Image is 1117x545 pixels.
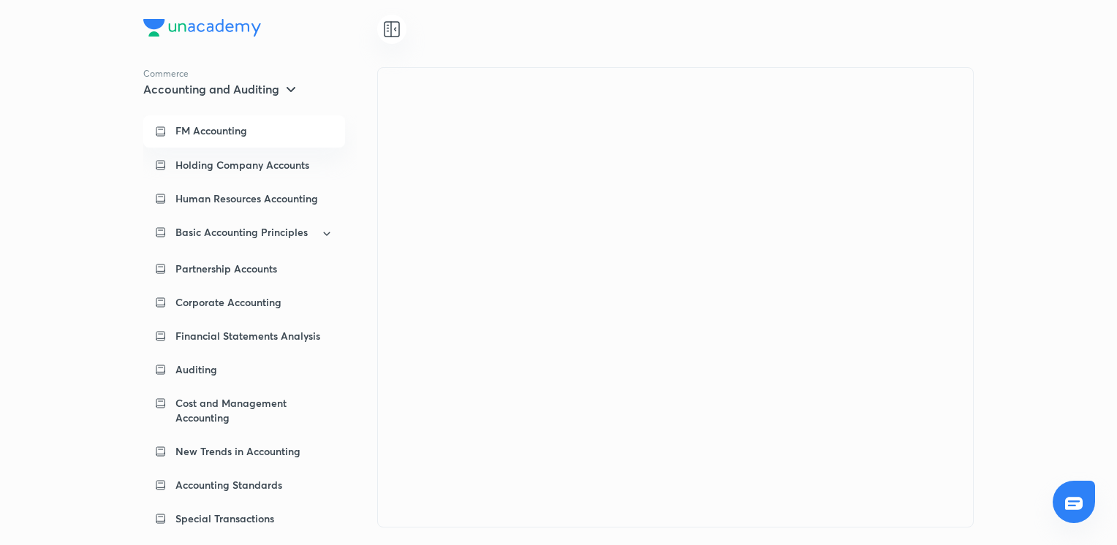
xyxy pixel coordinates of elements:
[175,262,277,276] p: Partnership Accounts
[143,82,279,96] h5: Accounting and Auditing
[175,191,318,206] p: Human Resources Accounting
[175,362,217,377] p: Auditing
[175,158,309,172] p: Holding Company Accounts
[143,67,377,80] p: Commerce
[175,124,247,137] p: FM Accounting
[175,511,274,526] p: Special Transactions
[143,19,261,37] img: Company Logo
[175,225,308,240] p: Basic Accounting Principles
[175,478,282,492] p: Accounting Standards
[175,396,333,425] p: Cost and Management Accounting
[175,444,300,459] p: New Trends in Accounting
[175,329,320,343] p: Financial Statements Analysis
[175,295,281,310] p: Corporate Accounting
